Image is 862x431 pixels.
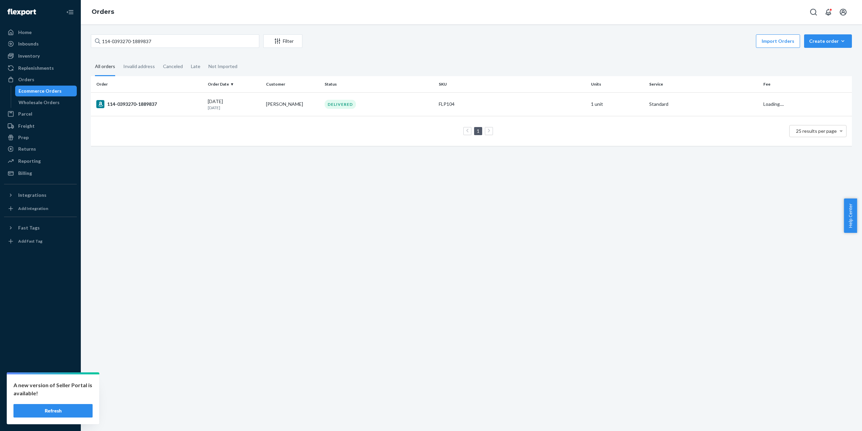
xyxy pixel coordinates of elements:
button: Import Orders [756,34,800,48]
a: Freight [4,121,77,131]
div: Home [18,29,32,36]
div: Customer [266,81,319,87]
th: Service [646,76,761,92]
div: Add Fast Tag [18,238,42,244]
button: Filter [263,34,302,48]
div: Inbounds [18,40,39,47]
a: Prep [4,132,77,143]
button: Close Navigation [63,5,77,19]
a: Orders [92,8,114,16]
div: DELIVERED [325,100,356,109]
div: Orders [18,76,34,83]
button: Help Center [844,198,857,233]
a: Help Center [4,401,77,411]
div: [DATE] [208,98,261,111]
div: 114-0393270-1889837 [96,100,202,108]
td: Loading.... [761,92,852,116]
th: Fee [761,76,852,92]
th: Status [322,76,436,92]
div: Inventory [18,53,40,59]
div: Replenishments [18,65,54,71]
a: Talk to Support [4,389,77,400]
a: Parcel [4,109,77,119]
div: Canceled [163,58,183,75]
a: Reporting [4,156,77,166]
p: Standard [649,101,758,107]
div: Prep [18,134,29,141]
th: Order [91,76,205,92]
th: Order Date [205,76,263,92]
p: A new version of Seller Portal is available! [13,381,93,397]
p: [DATE] [208,105,261,111]
a: Replenishments [4,63,77,73]
a: Inventory [4,51,77,61]
div: Invalid address [123,58,155,75]
div: All orders [95,58,115,76]
input: Search orders [91,34,259,48]
a: Home [4,27,77,38]
div: Ecommerce Orders [19,88,62,94]
ol: breadcrumbs [86,2,120,22]
div: Add Integration [18,206,48,211]
div: Filter [264,38,302,44]
a: Page 1 is your current page [475,128,481,134]
a: Add Fast Tag [4,236,77,247]
button: Refresh [13,404,93,418]
th: SKU [436,76,588,92]
div: Wholesale Orders [19,99,60,106]
button: Open account menu [836,5,850,19]
button: Give Feedback [4,412,77,423]
a: Returns [4,144,77,154]
div: Late [191,58,200,75]
a: Add Integration [4,203,77,214]
div: Reporting [18,158,41,164]
button: Integrations [4,190,77,201]
a: Orders [4,74,77,85]
div: Parcel [18,111,32,117]
div: Create order [809,38,847,44]
span: 25 results per page [796,128,837,134]
a: Wholesale Orders [15,97,77,108]
button: Fast Tags [4,222,77,233]
a: Billing [4,168,77,179]
a: Ecommerce Orders [15,86,77,96]
div: FLP104 [439,101,586,107]
td: [PERSON_NAME] [263,92,322,116]
a: Settings [4,378,77,389]
th: Units [588,76,646,92]
div: Integrations [18,192,46,198]
div: Fast Tags [18,224,40,231]
td: 1 unit [588,92,646,116]
button: Open notifications [822,5,835,19]
div: Billing [18,170,32,177]
img: Flexport logo [7,9,36,16]
button: Create order [804,34,852,48]
div: Not Imported [208,58,237,75]
a: Inbounds [4,38,77,49]
div: Returns [18,146,36,152]
div: Freight [18,123,35,129]
button: Open Search Box [807,5,820,19]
